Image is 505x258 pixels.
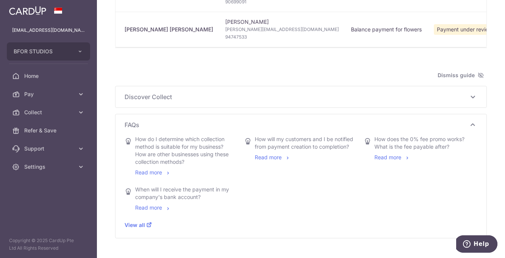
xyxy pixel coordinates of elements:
[125,26,213,33] div: [PERSON_NAME] [PERSON_NAME]
[7,42,90,61] button: BFOR STUDIOS
[219,12,345,47] td: [PERSON_NAME]
[17,5,33,12] span: Help
[345,12,428,47] td: Balance payment for flowers
[135,169,171,176] a: Read more
[125,92,477,101] p: Discover Collect
[135,135,234,166] div: How do I determine which collection method is suitable for my business? How are other businesses ...
[135,186,237,201] div: When will I receive the payment in my company's bank account?
[255,154,291,160] a: Read more
[24,90,74,98] span: Pay
[24,145,74,152] span: Support
[374,154,410,160] a: Read more
[24,72,74,80] span: Home
[125,120,477,129] p: FAQs
[24,127,74,134] span: Refer & Save
[135,204,171,211] a: Read more
[24,163,74,171] span: Settings
[125,120,468,129] span: FAQs
[255,135,353,151] div: How will my customers and I be notified from payment creation to completion?
[434,24,496,35] span: Payment under review
[225,26,339,33] span: [PERSON_NAME][EMAIL_ADDRESS][DOMAIN_NAME]
[374,135,473,151] div: How does the 0% fee promo works? What is the fee payable after?
[14,48,70,55] span: BFOR STUDIOS
[456,235,497,254] iframe: Opens a widget where you can find more information
[438,71,484,80] span: Dismiss guide
[12,26,85,34] p: [EMAIL_ADDRESS][DOMAIN_NAME]
[9,6,46,15] img: CardUp
[125,132,477,232] div: FAQs
[125,92,468,101] span: Discover Collect
[24,109,74,116] span: Collect
[125,222,152,228] a: View all
[225,33,339,41] span: 94747533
